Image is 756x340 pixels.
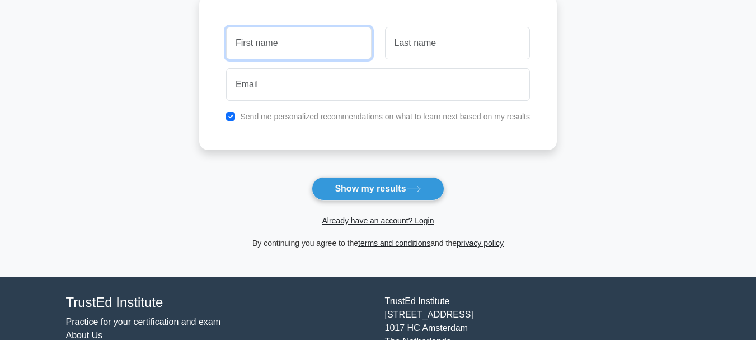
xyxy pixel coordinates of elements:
a: terms and conditions [358,239,430,248]
a: Already have an account? Login [322,216,434,225]
a: privacy policy [457,239,504,248]
input: Last name [385,27,530,59]
input: Email [226,68,530,101]
a: About Us [66,330,103,340]
h4: TrustEd Institute [66,295,372,311]
button: Show my results [312,177,444,201]
a: Practice for your certification and exam [66,317,221,327]
label: Send me personalized recommendations on what to learn next based on my results [240,112,530,121]
input: First name [226,27,371,59]
div: By continuing you agree to the and the [192,236,564,250]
